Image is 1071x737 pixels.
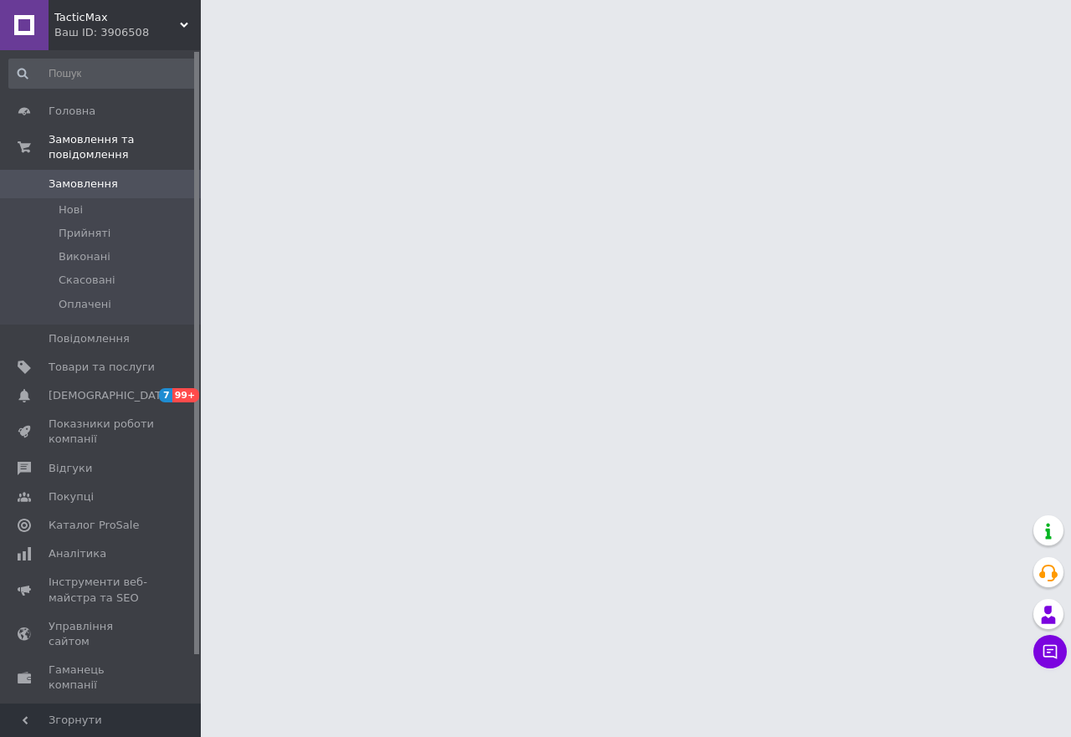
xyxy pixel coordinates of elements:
[49,388,172,403] span: [DEMOGRAPHIC_DATA]
[159,388,172,402] span: 7
[49,360,155,375] span: Товари та послуги
[49,461,92,476] span: Відгуки
[59,273,115,288] span: Скасовані
[59,297,111,312] span: Оплачені
[49,663,155,693] span: Гаманець компанії
[49,575,155,605] span: Інструменти веб-майстра та SEO
[59,202,83,218] span: Нові
[49,104,95,119] span: Головна
[49,417,155,447] span: Показники роботи компанії
[49,489,94,504] span: Покупці
[1033,635,1067,668] button: Чат з покупцем
[49,518,139,533] span: Каталог ProSale
[49,331,130,346] span: Повідомлення
[49,619,155,649] span: Управління сайтом
[59,226,110,241] span: Прийняті
[59,249,110,264] span: Виконані
[54,25,201,40] div: Ваш ID: 3906508
[8,59,197,89] input: Пошук
[172,388,200,402] span: 99+
[49,546,106,561] span: Аналітика
[54,10,180,25] span: TacticMax
[49,132,201,162] span: Замовлення та повідомлення
[49,177,118,192] span: Замовлення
